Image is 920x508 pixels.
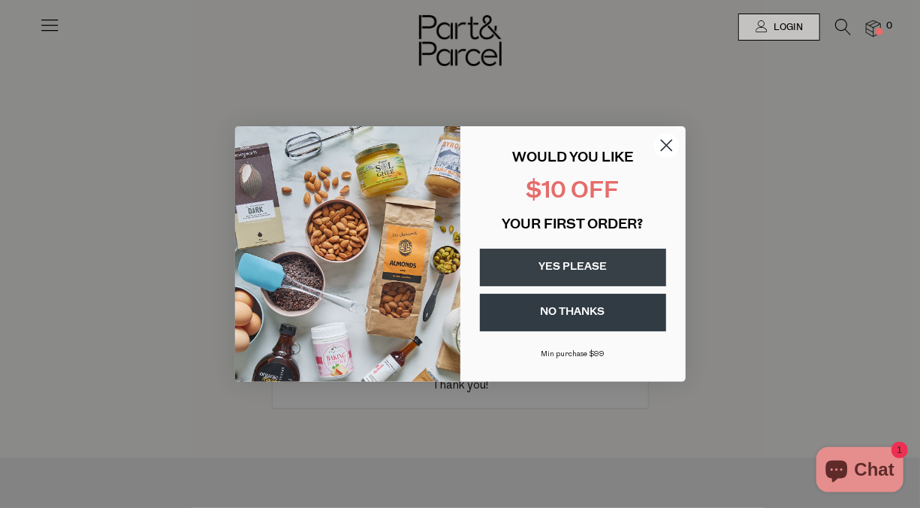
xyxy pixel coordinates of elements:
inbox-online-store-chat: Shopify online store chat [812,447,908,496]
button: NO THANKS [480,294,666,331]
a: 0 [866,20,881,36]
button: Close dialog [653,132,680,159]
span: Login [770,21,803,34]
span: Min purchase $99 [541,350,605,358]
span: $10 OFF [526,180,620,204]
a: Login [738,14,820,41]
img: 43fba0fb-7538-40bc-babb-ffb1a4d097bc.jpeg [235,126,460,382]
button: YES PLEASE [480,249,666,286]
img: Part&Parcel [419,15,502,66]
span: YOUR FIRST ORDER? [502,219,644,232]
span: 0 [882,20,896,33]
span: WOULD YOU LIKE [512,152,633,165]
